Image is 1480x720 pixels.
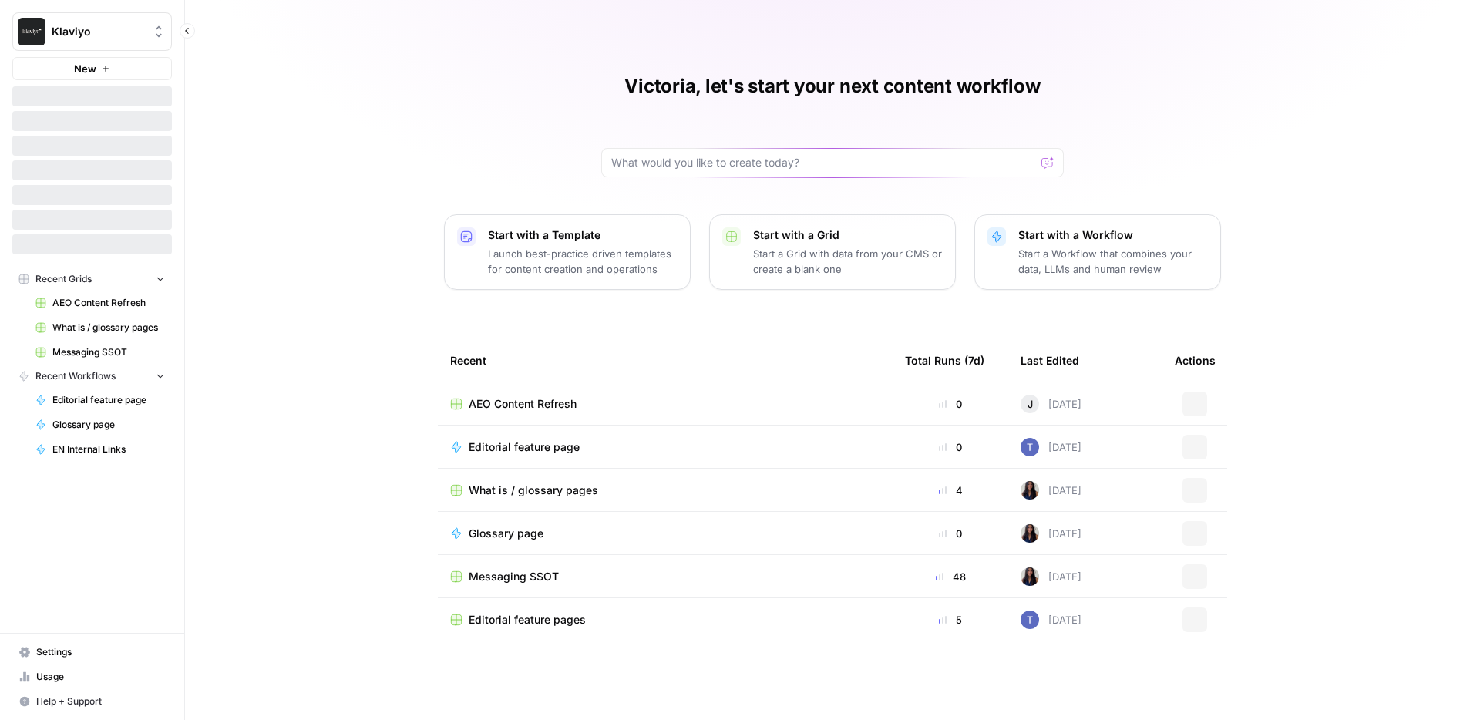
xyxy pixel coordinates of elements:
button: Help + Support [12,689,172,714]
span: Messaging SSOT [469,569,559,584]
a: Glossary page [450,526,880,541]
div: [DATE] [1021,438,1081,456]
img: x8yczxid6s1iziywf4pp8m9fenlh [1021,438,1039,456]
a: EN Internal Links [29,437,172,462]
span: Messaging SSOT [52,345,165,359]
span: Glossary page [52,418,165,432]
a: What is / glossary pages [29,315,172,340]
span: AEO Content Refresh [52,296,165,310]
p: Start a Grid with data from your CMS or create a blank one [753,246,943,277]
a: AEO Content Refresh [29,291,172,315]
span: Recent Grids [35,272,92,286]
div: [DATE] [1021,567,1081,586]
a: Editorial feature page [450,439,880,455]
a: What is / glossary pages [450,483,880,498]
span: AEO Content Refresh [469,396,577,412]
button: Start with a GridStart a Grid with data from your CMS or create a blank one [709,214,956,290]
a: Editorial feature page [29,388,172,412]
span: Settings [36,645,165,659]
a: Usage [12,664,172,689]
span: Help + Support [36,695,165,708]
span: Editorial feature pages [469,612,586,627]
span: Editorial feature page [52,393,165,407]
img: rox323kbkgutb4wcij4krxobkpon [1021,524,1039,543]
h1: Victoria, let's start your next content workflow [624,74,1040,99]
div: Last Edited [1021,339,1079,382]
div: 0 [905,396,996,412]
div: [DATE] [1021,481,1081,500]
button: Start with a TemplateLaunch best-practice driven templates for content creation and operations [444,214,691,290]
img: rox323kbkgutb4wcij4krxobkpon [1021,567,1039,586]
div: [DATE] [1021,611,1081,629]
a: Editorial feature pages [450,612,880,627]
span: New [74,61,96,76]
span: EN Internal Links [52,442,165,456]
div: [DATE] [1021,524,1081,543]
button: Workspace: Klaviyo [12,12,172,51]
span: Usage [36,670,165,684]
div: Total Runs (7d) [905,339,984,382]
a: Messaging SSOT [450,569,880,584]
div: 0 [905,526,996,541]
span: What is / glossary pages [469,483,598,498]
button: New [12,57,172,80]
a: Settings [12,640,172,664]
span: Recent Workflows [35,369,116,383]
img: x8yczxid6s1iziywf4pp8m9fenlh [1021,611,1039,629]
input: What would you like to create today? [611,155,1035,170]
div: 4 [905,483,996,498]
img: rox323kbkgutb4wcij4krxobkpon [1021,481,1039,500]
span: J [1028,396,1033,412]
div: 0 [905,439,996,455]
span: What is / glossary pages [52,321,165,335]
p: Start a Workflow that combines your data, LLMs and human review [1018,246,1208,277]
button: Start with a WorkflowStart a Workflow that combines your data, LLMs and human review [974,214,1221,290]
a: Messaging SSOT [29,340,172,365]
a: Glossary page [29,412,172,437]
img: Klaviyo Logo [18,18,45,45]
p: Start with a Workflow [1018,227,1208,243]
p: Launch best-practice driven templates for content creation and operations [488,246,678,277]
span: Editorial feature page [469,439,580,455]
div: 5 [905,612,996,627]
a: AEO Content Refresh [450,396,880,412]
div: 48 [905,569,996,584]
div: [DATE] [1021,395,1081,413]
div: Actions [1175,339,1216,382]
button: Recent Workflows [12,365,172,388]
p: Start with a Template [488,227,678,243]
button: Recent Grids [12,267,172,291]
span: Glossary page [469,526,543,541]
p: Start with a Grid [753,227,943,243]
div: Recent [450,339,880,382]
span: Klaviyo [52,24,145,39]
